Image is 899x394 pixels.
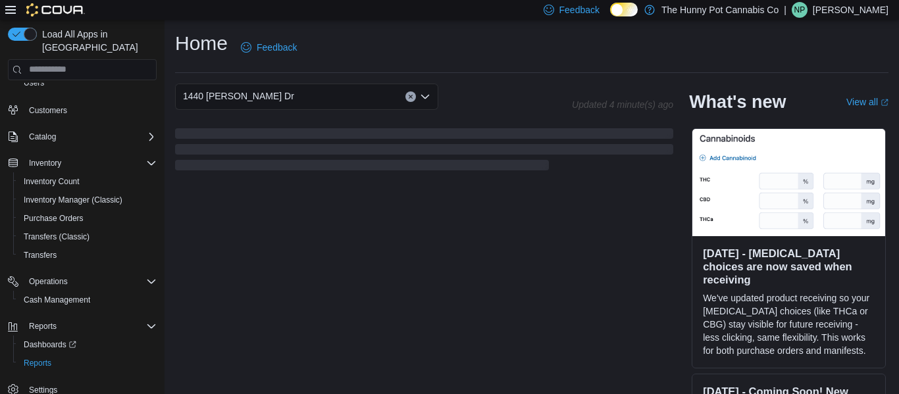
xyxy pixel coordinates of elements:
a: Reports [18,355,57,371]
button: Transfers [13,246,162,264]
button: Operations [24,274,73,289]
span: 1440 [PERSON_NAME] Dr [183,88,294,104]
span: Reports [24,318,157,334]
span: Reports [29,321,57,332]
a: Cash Management [18,292,95,308]
button: Reports [13,354,162,372]
button: Cash Management [13,291,162,309]
button: Clear input [405,91,416,102]
span: Purchase Orders [24,213,84,224]
span: Inventory [29,158,61,168]
p: Updated 4 minute(s) ago [572,99,673,110]
a: Inventory Manager (Classic) [18,192,128,208]
span: Customers [24,101,157,118]
p: The Hunny Pot Cannabis Co [661,2,779,18]
button: Reports [3,317,162,335]
span: Reports [18,355,157,371]
span: NP [794,2,806,18]
button: Purchase Orders [13,209,162,228]
button: Transfers (Classic) [13,228,162,246]
span: Dashboards [18,337,157,353]
p: | [784,2,786,18]
span: Dashboards [24,339,76,350]
h3: [DATE] - [MEDICAL_DATA] choices are now saved when receiving [703,247,875,286]
span: Catalog [29,132,56,142]
span: Transfers (Classic) [24,232,90,242]
span: Feedback [559,3,600,16]
span: Dark Mode [610,16,611,17]
span: Operations [24,274,157,289]
button: Inventory [3,154,162,172]
span: Transfers [24,250,57,260]
h1: Home [175,30,228,57]
a: Purchase Orders [18,210,89,226]
button: Inventory Count [13,172,162,191]
a: Dashboards [13,335,162,354]
span: Inventory Manager (Classic) [18,192,157,208]
span: Cash Management [18,292,157,308]
span: Loading [175,131,673,173]
img: Cova [26,3,85,16]
span: Cash Management [24,295,90,305]
span: Feedback [257,41,297,54]
span: Customers [29,105,67,116]
span: Transfers (Classic) [18,229,157,245]
a: Dashboards [18,337,82,353]
p: [PERSON_NAME] [813,2,888,18]
span: Inventory [24,155,157,171]
span: Load All Apps in [GEOGRAPHIC_DATA] [37,28,157,54]
span: Users [24,78,44,88]
a: Customers [24,103,72,118]
a: Users [18,75,49,91]
a: Transfers [18,247,62,263]
h2: What's new [689,91,786,112]
span: Transfers [18,247,157,263]
a: Feedback [236,34,302,61]
button: Inventory Manager (Classic) [13,191,162,209]
input: Dark Mode [610,3,638,16]
span: Users [18,75,157,91]
span: Reports [24,358,51,368]
span: Inventory Count [24,176,80,187]
a: Inventory Count [18,174,85,189]
button: Operations [3,272,162,291]
p: We've updated product receiving so your [MEDICAL_DATA] choices (like THCa or CBG) stay visible fo... [703,291,875,357]
button: Users [13,74,162,92]
span: Purchase Orders [18,210,157,226]
span: Inventory Count [18,174,157,189]
a: View allExternal link [846,97,888,107]
button: Reports [24,318,62,334]
a: Transfers (Classic) [18,229,95,245]
button: Open list of options [420,91,430,102]
svg: External link [881,99,888,107]
button: Catalog [24,129,61,145]
span: Operations [29,276,68,287]
button: Inventory [24,155,66,171]
button: Catalog [3,128,162,146]
button: Customers [3,100,162,119]
div: Nick Parks [792,2,808,18]
span: Catalog [24,129,157,145]
span: Inventory Manager (Classic) [24,195,122,205]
